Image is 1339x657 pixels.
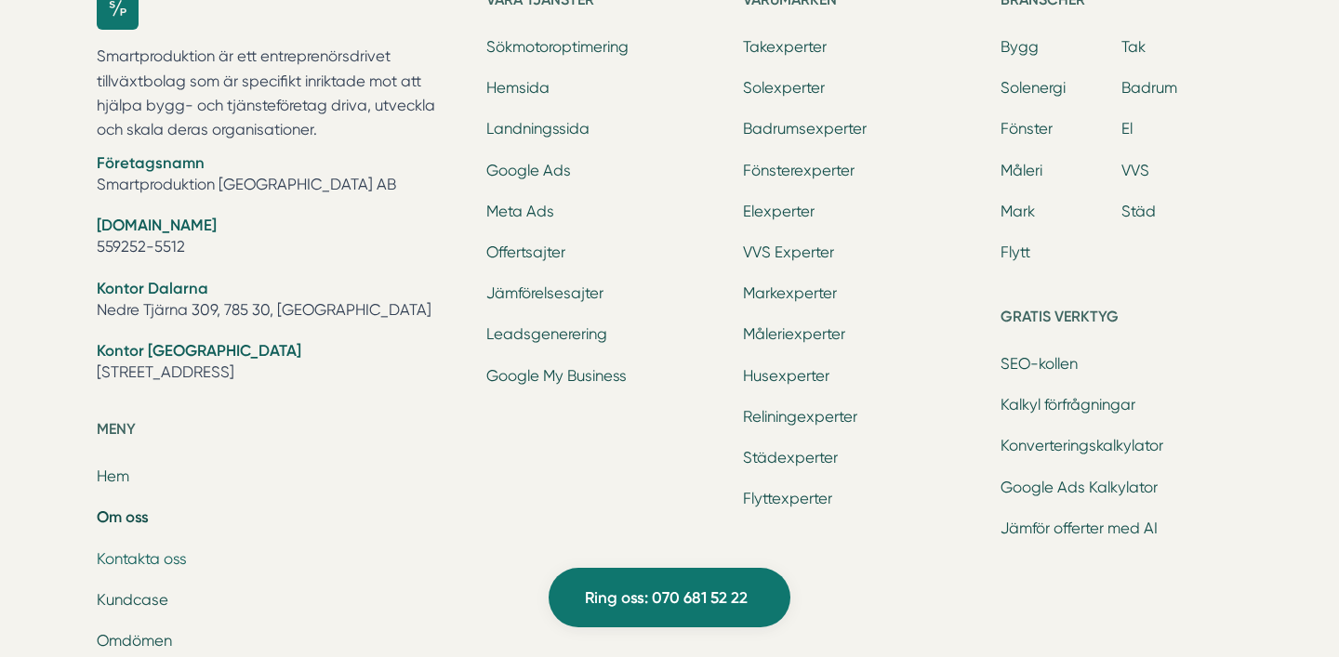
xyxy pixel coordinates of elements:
[1001,437,1163,454] a: Konverteringskalkylator
[743,408,857,426] a: Reliningexperter
[1001,162,1042,179] a: Måleri
[486,325,607,343] a: Leadsgenerering
[743,490,832,507] a: Flyttexperter
[486,284,603,302] a: Jämförelsesajter
[97,340,464,388] li: [STREET_ADDRESS]
[743,325,845,343] a: Måleriexperter
[1121,38,1146,56] a: Tak
[97,215,464,262] li: 559252-5512
[1121,120,1133,138] a: El
[743,284,837,302] a: Markexperter
[1121,162,1149,179] a: VVS
[97,341,301,360] strong: Kontor [GEOGRAPHIC_DATA]
[1001,38,1039,56] a: Bygg
[97,632,172,650] a: Omdömen
[1001,396,1135,414] a: Kalkyl förfrågningar
[585,585,748,611] span: Ring oss: 070 681 52 22
[97,550,187,568] a: Kontakta oss
[97,152,464,200] li: Smartproduktion [GEOGRAPHIC_DATA] AB
[743,162,855,179] a: Fönsterexperter
[743,38,827,56] a: Takexperter
[1001,120,1053,138] a: Fönster
[1121,203,1156,220] a: Städ
[486,367,627,385] a: Google My Business
[97,153,205,172] strong: Företagsnamn
[743,449,838,466] a: Städexperter
[97,216,217,234] strong: [DOMAIN_NAME]
[97,417,464,447] h5: Meny
[97,591,168,609] a: Kundcase
[1001,305,1242,335] h5: Gratis verktyg
[743,367,829,385] a: Husexperter
[486,243,565,261] a: Offertsajter
[97,279,208,297] strong: Kontor Dalarna
[743,243,834,261] a: VVS Experter
[97,45,464,143] p: Smartproduktion är ett entreprenörsdrivet tillväxtbolag som är specifikt inriktade mot att hjälpa...
[1001,203,1035,220] a: Mark
[549,568,790,627] a: Ring oss: 070 681 52 22
[97,278,464,325] li: Nedre Tjärna 309, 785 30, [GEOGRAPHIC_DATA]
[1001,79,1066,97] a: Solenergi
[486,120,590,138] a: Landningssida
[1001,519,1158,537] a: Jämför offerter med AI
[486,203,554,220] a: Meta Ads
[1121,79,1177,97] a: Badrum
[743,120,867,138] a: Badrumsexperter
[1001,355,1078,373] a: SEO-kollen
[486,38,629,56] a: Sökmotoroptimering
[97,467,129,485] a: Hem
[1001,479,1158,496] a: Google Ads Kalkylator
[486,79,550,97] a: Hemsida
[1001,243,1030,261] a: Flytt
[743,79,825,97] a: Solexperter
[97,507,149,526] a: Om oss
[486,162,571,179] a: Google Ads
[743,203,815,220] a: Elexperter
